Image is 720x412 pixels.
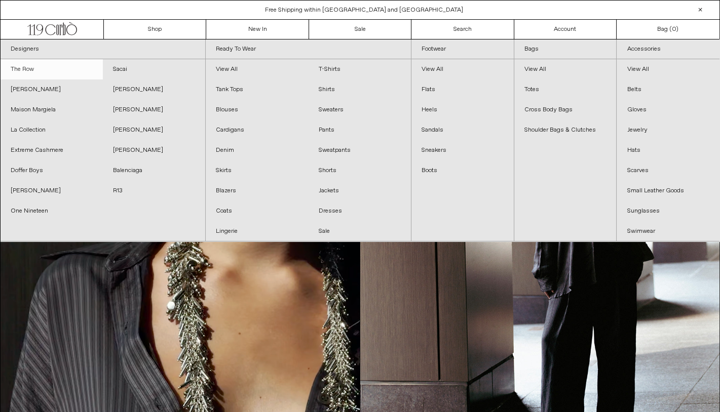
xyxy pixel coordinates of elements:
[411,59,514,79] a: View All
[514,79,617,100] a: Totes
[514,39,617,59] a: Bags
[206,160,308,181] a: Skirts
[309,100,411,120] a: Sweaters
[1,201,103,221] a: One Nineteen
[103,140,205,160] a: [PERSON_NAME]
[309,221,411,241] a: Sale
[514,100,617,120] a: Cross Body Bags
[1,100,103,120] a: Maison Margiela
[309,20,411,39] a: Sale
[514,59,617,79] a: View All
[617,181,719,201] a: Small Leather Goods
[104,20,206,39] a: Shop
[617,20,719,39] a: Bag ()
[103,59,205,79] a: Sacai
[514,20,617,39] a: Account
[617,221,719,241] a: Swimwear
[103,100,205,120] a: [PERSON_NAME]
[411,39,514,59] a: Footwear
[411,100,514,120] a: Heels
[206,221,308,241] a: Lingerie
[206,20,309,39] a: New In
[206,120,308,140] a: Cardigans
[309,181,411,201] a: Jackets
[617,120,719,140] a: Jewelry
[1,59,103,79] a: The Row
[103,181,205,201] a: R13
[206,140,308,160] a: Denim
[617,140,719,160] a: Hats
[309,59,411,79] a: T-Shirts
[1,120,103,140] a: La Collection
[1,140,103,160] a: Extreme Cashmere
[672,25,678,34] span: )
[103,160,205,181] a: Balenciaga
[309,120,411,140] a: Pants
[206,201,308,221] a: Coats
[1,79,103,100] a: [PERSON_NAME]
[206,79,308,100] a: Tank Tops
[206,59,308,79] a: View All
[411,160,514,181] a: Boots
[1,39,205,59] a: Designers
[265,6,463,14] a: Free Shipping within [GEOGRAPHIC_DATA] and [GEOGRAPHIC_DATA]
[309,201,411,221] a: Dresses
[514,120,617,140] a: Shoulder Bags & Clutches
[309,79,411,100] a: Shirts
[617,79,719,100] a: Belts
[206,39,410,59] a: Ready To Wear
[206,181,308,201] a: Blazers
[1,160,103,181] a: Doffer Boys
[103,120,205,140] a: [PERSON_NAME]
[411,140,514,160] a: Sneakers
[411,79,514,100] a: Flats
[309,160,411,181] a: Shorts
[411,120,514,140] a: Sandals
[617,39,719,59] a: Accessories
[617,201,719,221] a: Sunglasses
[1,181,103,201] a: [PERSON_NAME]
[309,140,411,160] a: Sweatpants
[103,79,205,100] a: [PERSON_NAME]
[617,100,719,120] a: Gloves
[206,100,308,120] a: Blouses
[672,25,676,33] span: 0
[617,59,719,79] a: View All
[617,160,719,181] a: Scarves
[411,20,514,39] a: Search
